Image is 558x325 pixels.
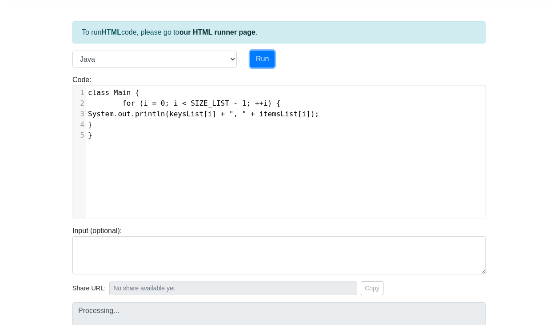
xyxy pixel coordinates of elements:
[88,131,92,139] span: }
[72,21,486,44] div: To run code, please go to .
[88,88,139,97] span: class Main {
[73,98,86,109] div: 2
[250,51,275,67] button: Run
[73,119,86,130] div: 4
[66,75,492,218] div: Code:
[73,130,86,141] div: 5
[101,28,121,36] strong: HTML
[109,281,357,295] input: No share available yet
[73,109,86,119] div: 3
[73,87,86,98] div: 1
[179,28,255,36] a: our HTML runner page
[361,281,383,295] button: Copy
[88,110,319,118] span: System.out.println(keysList[i] + ", " + itemsList[i]);
[66,226,492,274] div: Input (optional):
[72,284,106,293] span: Share URL:
[88,120,92,129] span: }
[88,99,281,107] span: for (i = 0; i < SIZE_LIST - 1; ++i) {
